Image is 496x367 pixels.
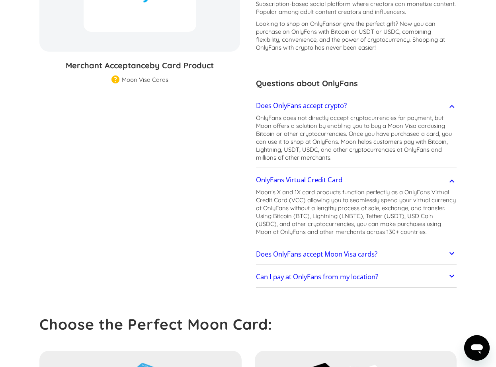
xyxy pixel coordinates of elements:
h2: Does OnlyFans accept crypto? [256,102,347,110]
span: by Card Product [150,60,214,70]
a: Can I pay at OnlyFans from my location? [256,269,457,286]
a: Does OnlyFans accept Moon Visa cards? [256,246,457,263]
a: Does OnlyFans accept crypto? [256,97,457,114]
iframe: Button to launch messaging window [464,335,490,361]
p: Looking to shop on OnlyFans ? Now you can purchase on OnlyFans with Bitcoin or USDT or USDC, comb... [256,20,457,52]
h2: Can I pay at OnlyFans from my location? [256,273,378,281]
h3: Merchant Acceptance [39,60,240,71]
span: or give the perfect gift [336,20,395,27]
p: Moon's X and 1X card products function perfectly as a OnlyFans Virtual Credit Card (VCC) allowing... [256,188,457,236]
p: OnlyFans does not directly accept cryptocurrencies for payment, but Moon offers a solution by ena... [256,114,457,162]
h3: Questions about OnlyFans [256,77,457,89]
h2: Does OnlyFans accept Moon Visa cards? [256,250,377,258]
h2: OnlyFans Virtual Credit Card [256,176,342,184]
a: OnlyFans Virtual Credit Card [256,172,457,188]
strong: Choose the Perfect Moon Card: [39,315,272,333]
div: Moon Visa Cards [122,76,168,84]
